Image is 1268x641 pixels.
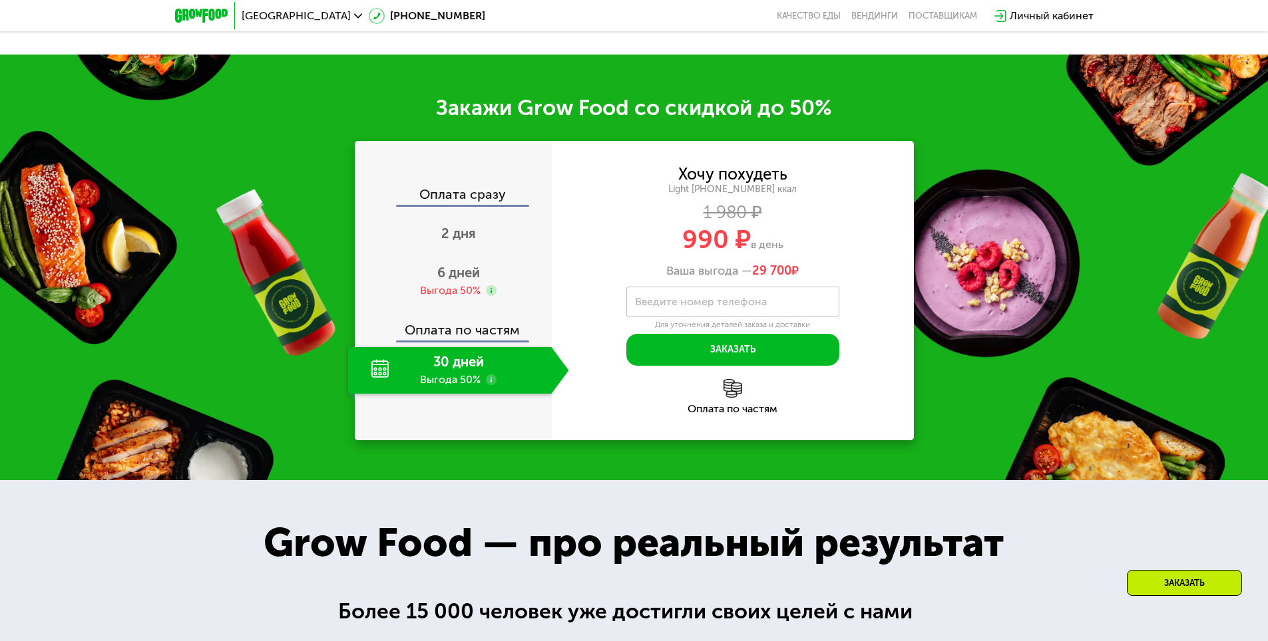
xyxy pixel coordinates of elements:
[356,188,552,205] div: Оплата сразу
[752,263,791,278] span: 29 700
[777,11,841,21] a: Качество еды
[234,513,1033,573] div: Grow Food — про реальный результат
[752,264,799,279] span: ₽
[1127,570,1242,596] div: Заказать
[441,225,476,241] span: 2 дня
[552,404,914,414] div: Оплата по частям
[751,238,783,251] span: в день
[338,595,930,628] div: Более 15 000 человек уже достигли своих целей с нами
[851,11,898,21] a: Вендинги
[682,224,751,255] span: 990 ₽
[552,264,914,279] div: Ваша выгода —
[909,11,977,21] div: поставщикам
[552,184,914,195] div: Light [PHONE_NUMBER] ккал
[369,8,485,24] a: [PHONE_NUMBER]
[420,283,481,298] div: Выгода 50%
[678,167,787,182] div: Хочу похудеть
[626,320,839,330] div: Для уточнения деталей заказа и доставки
[242,11,351,21] span: [GEOGRAPHIC_DATA]
[1010,8,1094,24] div: Личный кабинет
[635,298,767,305] label: Введите номер телефона
[356,310,552,340] div: Оплата по частям
[724,379,742,398] img: l6xcnZfty9opOoJh.png
[437,265,480,281] span: 6 дней
[626,334,839,366] button: Заказать
[552,205,914,220] div: 1 980 ₽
